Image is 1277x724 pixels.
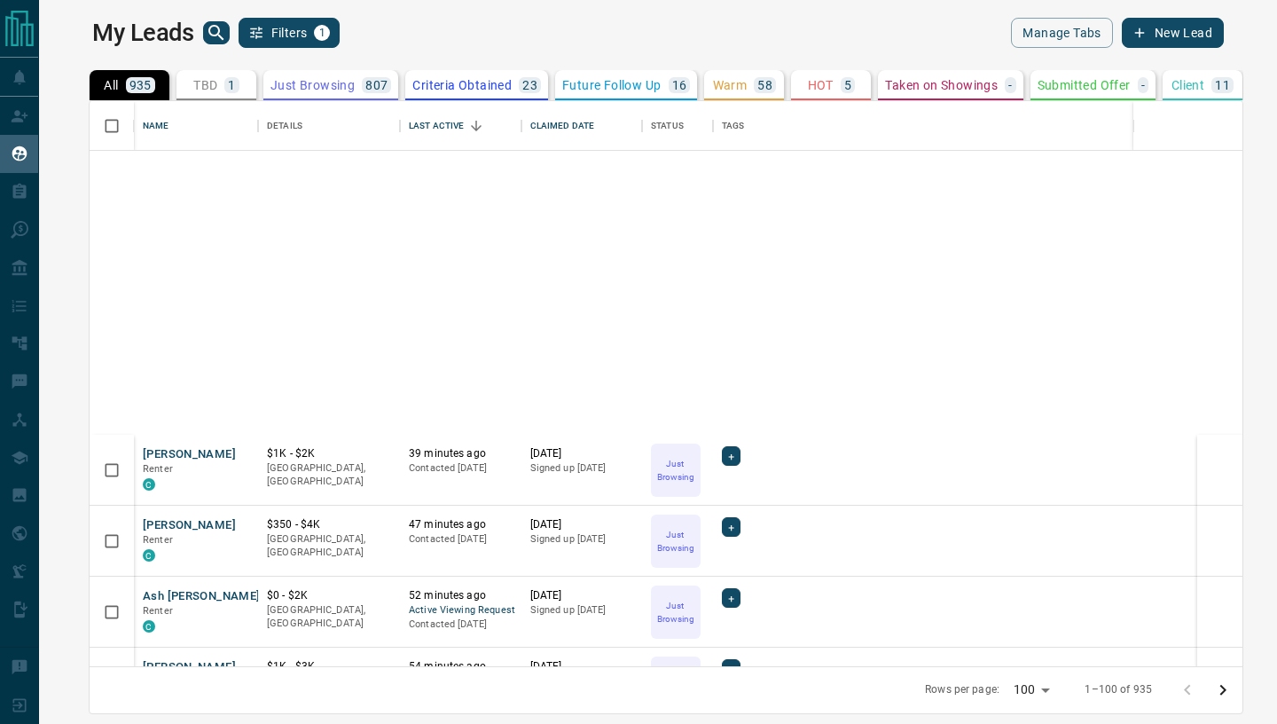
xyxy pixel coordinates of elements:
div: Last Active [409,101,464,151]
div: + [722,517,740,537]
span: Renter [143,605,173,617]
div: Last Active [400,101,521,151]
p: Contacted [DATE] [409,618,513,632]
div: Tags [713,101,1197,151]
div: + [722,659,740,679]
span: + [728,660,734,678]
div: Status [651,101,684,151]
p: Client [1171,79,1204,91]
p: Just Browsing [653,599,699,626]
span: + [728,589,734,607]
p: Just Browsing [653,528,699,555]
button: more [1239,599,1265,626]
p: 807 [365,79,388,91]
p: TBD [193,79,217,91]
p: 52 minutes ago [409,588,513,603]
p: 39 minutes ago [409,446,513,461]
p: [GEOGRAPHIC_DATA], [GEOGRAPHIC_DATA] [267,461,391,489]
button: more [1239,457,1265,484]
span: Renter [143,534,173,546]
div: + [722,446,740,466]
p: 58 [757,79,772,91]
p: 11 [1215,79,1230,91]
button: [PERSON_NAME] [143,659,236,676]
p: Criteria Obtained [412,79,512,91]
p: Contacted [DATE] [409,532,513,547]
div: Claimed Date [530,101,595,151]
div: Details [267,101,302,151]
div: + [722,588,740,608]
p: - [1141,79,1145,91]
p: [DATE] [530,446,634,461]
button: Go to next page [1205,673,1241,708]
p: $0 - $2K [267,588,391,603]
div: Claimed Date [521,101,643,151]
div: condos.ca [143,620,155,633]
p: [GEOGRAPHIC_DATA], [GEOGRAPHIC_DATA] [267,603,391,631]
p: $1K - $3K [267,659,391,674]
p: All [104,79,118,91]
button: more [1239,528,1265,555]
p: Submitted Offer [1038,79,1131,91]
button: search button [203,21,230,44]
div: Details [258,101,400,151]
div: Status [642,101,713,151]
span: Active Viewing Request [409,603,513,618]
p: [DATE] [530,517,634,532]
span: 1 [316,27,328,39]
button: Sort [464,114,489,138]
p: 47 minutes ago [409,517,513,532]
p: Future Follow Up [562,79,661,91]
p: Signed up [DATE] [530,461,634,476]
p: Signed up [DATE] [530,603,634,618]
button: New Lead [1122,18,1224,48]
p: 54 minutes ago [409,659,513,674]
span: + [728,447,734,465]
div: 100 [1007,677,1056,703]
p: Contacted [DATE] [409,461,513,476]
p: Warm [713,79,748,91]
h1: My Leads [92,19,194,47]
p: 935 [129,79,152,91]
div: condos.ca [143,549,155,562]
button: [PERSON_NAME] [143,446,236,463]
span: + [728,518,734,536]
p: [DATE] [530,588,634,603]
p: Rows per page: [925,682,999,697]
p: Just Browsing [653,457,699,484]
p: [GEOGRAPHIC_DATA], [GEOGRAPHIC_DATA] [267,532,391,560]
div: condos.ca [143,478,155,491]
div: Tags [722,101,745,151]
span: Renter [143,463,173,475]
p: [DATE] [530,659,634,674]
div: Name [143,101,169,151]
p: $1K - $2K [267,446,391,461]
p: $350 - $4K [267,517,391,532]
p: 16 [672,79,687,91]
p: 1–100 of 935 [1085,682,1152,697]
p: - [1008,79,1012,91]
p: 23 [522,79,537,91]
p: 5 [844,79,851,91]
div: Name [134,101,258,151]
p: Just Browsing [270,79,355,91]
button: Ash [PERSON_NAME] [143,588,260,605]
p: 1 [228,79,235,91]
button: [PERSON_NAME] [143,517,236,534]
p: Signed up [DATE] [530,532,634,547]
button: Manage Tabs [1011,18,1112,48]
button: Filters1 [239,18,341,48]
p: HOT [808,79,834,91]
p: Taken on Showings [885,79,998,91]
